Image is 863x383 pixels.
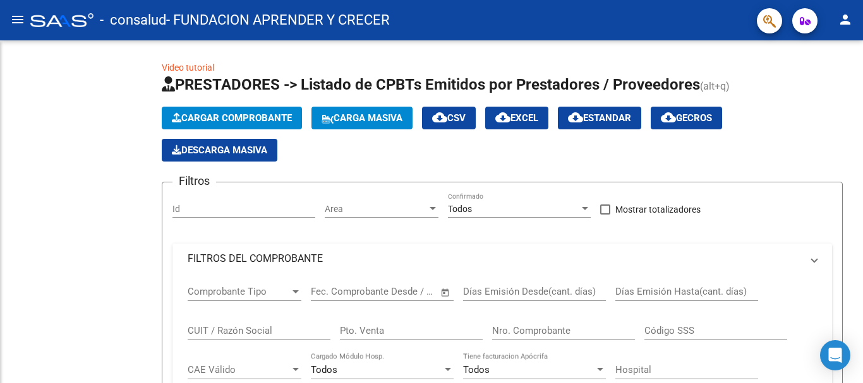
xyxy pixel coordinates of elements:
span: Comprobante Tipo [188,286,290,297]
mat-icon: menu [10,12,25,27]
span: Todos [311,364,337,375]
span: Descarga Masiva [172,144,267,156]
div: Open Intercom Messenger [820,340,850,370]
span: (alt+q) [700,80,730,92]
span: CAE Válido [188,364,290,375]
button: Carga Masiva [311,107,413,129]
span: PRESTADORES -> Listado de CPBTs Emitidos por Prestadores / Proveedores [162,76,700,93]
button: Cargar Comprobante [162,107,302,129]
button: CSV [422,107,476,129]
button: Open calendar [438,285,453,300]
button: EXCEL [485,107,548,129]
a: Video tutorial [162,62,214,73]
button: Descarga Masiva [162,139,277,162]
mat-icon: cloud_download [661,110,676,125]
mat-icon: person [838,12,853,27]
span: - FUNDACION APRENDER Y CRECER [166,6,390,34]
span: Carga Masiva [322,112,402,124]
span: Gecros [661,112,712,124]
input: Fecha fin [373,286,435,297]
span: Area [325,204,427,215]
span: Mostrar totalizadores [615,202,701,217]
span: Estandar [568,112,631,124]
mat-icon: cloud_download [495,110,510,125]
input: Fecha inicio [311,286,362,297]
app-download-masive: Descarga masiva de comprobantes (adjuntos) [162,139,277,162]
button: Estandar [558,107,641,129]
span: Todos [448,204,472,214]
span: Cargar Comprobante [172,112,292,124]
h3: Filtros [172,172,216,190]
span: Todos [463,364,490,375]
span: - consalud [100,6,166,34]
mat-expansion-panel-header: FILTROS DEL COMPROBANTE [172,244,832,274]
mat-panel-title: FILTROS DEL COMPROBANTE [188,252,802,266]
span: CSV [432,112,466,124]
button: Gecros [651,107,722,129]
mat-icon: cloud_download [568,110,583,125]
mat-icon: cloud_download [432,110,447,125]
span: EXCEL [495,112,538,124]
